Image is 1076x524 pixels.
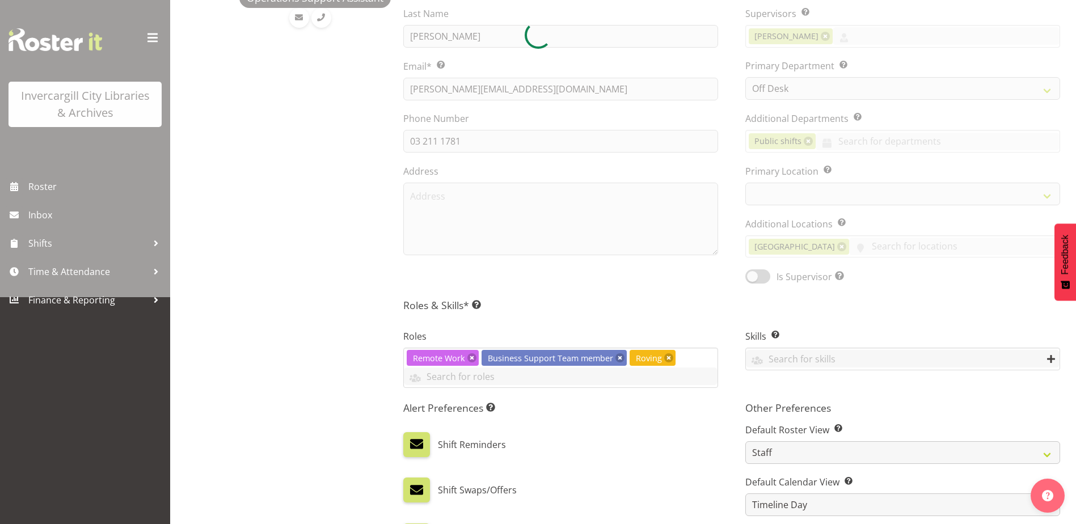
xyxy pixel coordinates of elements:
label: Default Roster View [745,423,1060,437]
span: Business Support Team member [488,352,613,365]
h5: Roles & Skills* [403,299,1060,311]
input: Search for roles [404,367,718,385]
span: Finance & Reporting [28,291,147,309]
label: Roles [403,329,718,343]
span: Feedback [1060,235,1070,274]
span: Roving [636,352,662,365]
label: Shift Reminders [438,432,506,457]
h5: Other Preferences [745,402,1060,414]
label: Skills [745,329,1060,343]
input: Search for skills [746,350,1060,367]
label: Default Calendar View [745,475,1060,489]
label: Shift Swaps/Offers [438,477,517,502]
h5: Alert Preferences [403,402,718,414]
button: Feedback - Show survey [1054,223,1076,301]
span: Remote Work [413,352,465,365]
img: help-xxl-2.png [1042,490,1053,501]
